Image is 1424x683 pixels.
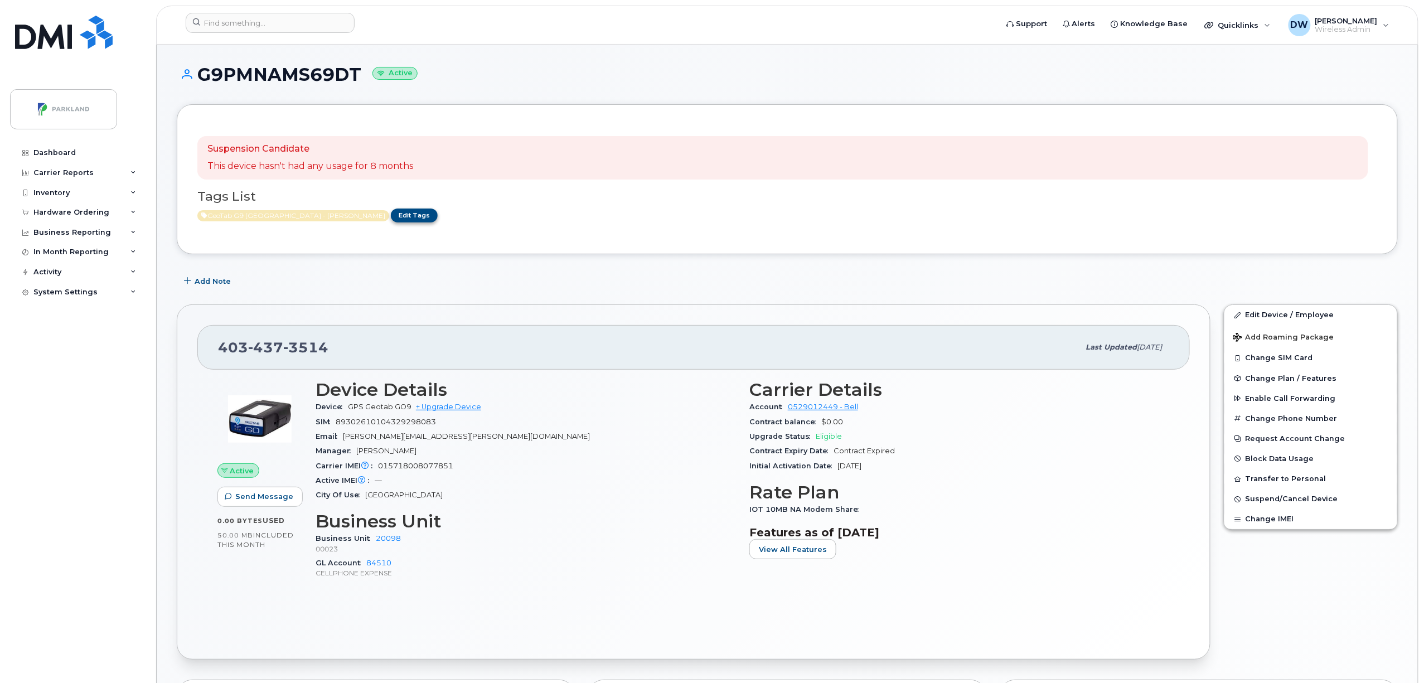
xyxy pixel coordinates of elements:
[375,476,382,485] span: —
[235,491,293,502] span: Send Message
[316,544,736,554] p: 00023
[316,418,336,426] span: SIM
[1224,325,1397,348] button: Add Roaming Package
[316,432,343,440] span: Email
[356,447,416,455] span: [PERSON_NAME]
[218,339,328,356] span: 403
[230,466,254,476] span: Active
[348,403,411,411] span: GPS Geotab GO9
[749,482,1170,502] h3: Rate Plan
[197,190,1377,204] h3: Tags List
[837,462,861,470] span: [DATE]
[1224,369,1397,389] button: Change Plan / Features
[365,491,443,499] span: [GEOGRAPHIC_DATA]
[316,447,356,455] span: Manager
[207,160,413,173] p: This device hasn't had any usage for 8 months
[343,432,590,440] span: [PERSON_NAME][EMAIL_ADDRESS][PERSON_NAME][DOMAIN_NAME]
[177,271,240,291] button: Add Note
[416,403,481,411] a: + Upgrade Device
[376,534,401,542] a: 20098
[217,531,294,549] span: included this month
[1224,509,1397,529] button: Change IMEI
[283,339,328,356] span: 3514
[177,65,1398,84] h1: G9PMNAMS69DT
[207,143,413,156] p: Suspension Candidate
[1246,394,1336,403] span: Enable Call Forwarding
[749,418,821,426] span: Contract balance
[195,276,231,287] span: Add Note
[834,447,895,455] span: Contract Expired
[316,559,366,567] span: GL Account
[197,210,389,221] span: Active
[263,516,285,525] span: used
[749,526,1170,539] h3: Features as of [DATE]
[1224,429,1397,449] button: Request Account Change
[248,339,283,356] span: 437
[316,568,736,578] p: CELLPHONE EXPENSE
[316,491,365,499] span: City Of Use
[391,209,438,222] a: Edit Tags
[1224,409,1397,429] button: Change Phone Number
[1246,374,1337,382] span: Change Plan / Features
[759,544,827,555] span: View All Features
[749,505,864,514] span: IOT 10MB NA Modem Share
[749,380,1170,400] h3: Carrier Details
[749,403,788,411] span: Account
[217,531,253,539] span: 50.00 MB
[316,534,376,542] span: Business Unit
[749,539,836,559] button: View All Features
[1224,389,1397,409] button: Enable Call Forwarding
[1137,343,1163,351] span: [DATE]
[366,559,391,567] a: 84510
[821,418,843,426] span: $0.00
[1224,489,1397,509] button: Suspend/Cancel Device
[316,462,378,470] span: Carrier IMEI
[749,447,834,455] span: Contract Expiry Date
[336,418,436,426] span: 89302610104329298083
[316,380,736,400] h3: Device Details
[1233,333,1334,343] span: Add Roaming Package
[217,487,303,507] button: Send Message
[1224,449,1397,469] button: Block Data Usage
[749,462,837,470] span: Initial Activation Date
[1246,495,1338,503] span: Suspend/Cancel Device
[749,432,816,440] span: Upgrade Status
[1086,343,1137,351] span: Last updated
[217,517,263,525] span: 0.00 Bytes
[316,476,375,485] span: Active IMEI
[226,385,293,452] img: image20231002-3703462-zi9mtq.jpeg
[1224,469,1397,489] button: Transfer to Personal
[816,432,842,440] span: Eligible
[316,511,736,531] h3: Business Unit
[788,403,858,411] a: 0529012449 - Bell
[378,462,453,470] span: 015718008077851
[372,67,418,80] small: Active
[316,403,348,411] span: Device
[1224,348,1397,368] button: Change SIM Card
[1224,305,1397,325] a: Edit Device / Employee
